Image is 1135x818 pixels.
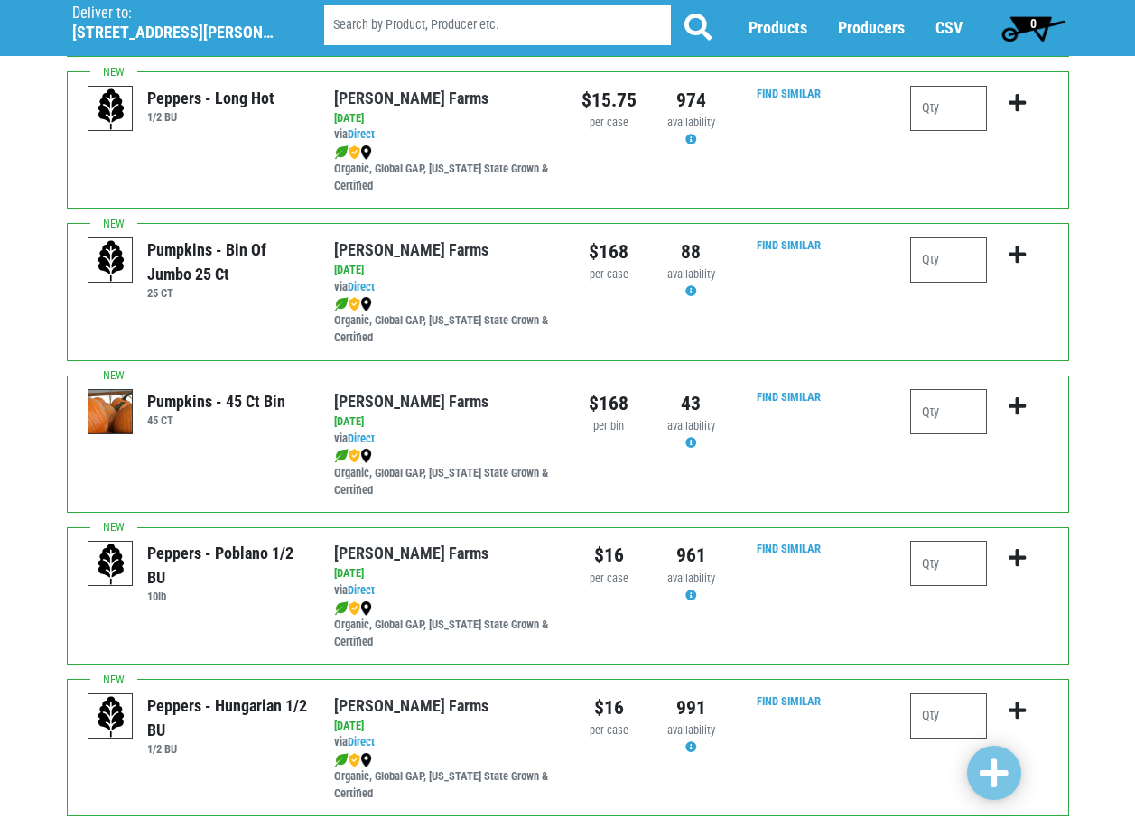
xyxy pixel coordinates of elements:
[334,565,554,582] div: [DATE]
[581,418,637,435] div: per bin
[360,601,372,616] img: map_marker-0e94453035b3232a4d21701695807de9.png
[88,238,134,284] img: placeholder-variety-43d6402dacf2d531de610a020419775a.svg
[88,694,134,739] img: placeholder-variety-43d6402dacf2d531de610a020419775a.svg
[749,19,807,38] a: Products
[757,694,821,708] a: Find Similar
[349,297,360,311] img: safety-e55c860ca8c00a9c171001a62a92dabd.png
[334,751,554,803] div: Organic, Global GAP, [US_STATE] State Grown & Certified
[910,389,987,434] input: Qty
[334,448,554,499] div: Organic, Global GAP, [US_STATE] State Grown & Certified
[72,23,278,42] h5: [STREET_ADDRESS][PERSON_NAME]
[147,237,307,286] div: Pumpkins - Bin of Jumbo 25 ct
[334,449,349,463] img: leaf-e5c59151409436ccce96b2ca1b28e03c.png
[667,572,715,585] span: availability
[334,297,349,311] img: leaf-e5c59151409436ccce96b2ca1b28e03c.png
[72,5,278,23] p: Deliver to:
[88,390,134,435] img: thumbnail-1bebd04f8b15c5af5e45833110fd7731.png
[334,110,554,127] div: [DATE]
[581,237,637,266] div: $168
[334,601,349,616] img: leaf-e5c59151409436ccce96b2ca1b28e03c.png
[910,541,987,586] input: Qty
[581,86,637,115] div: $15.75
[147,110,274,124] h6: 1/2 BU
[348,735,375,748] a: Direct
[147,414,285,427] h6: 45 CT
[334,431,554,448] div: via
[334,600,554,651] div: Organic, Global GAP, [US_STATE] State Grown & Certified
[147,541,307,590] div: Peppers - Poblano 1/2 BU
[910,86,987,131] input: Qty
[349,601,360,616] img: safety-e55c860ca8c00a9c171001a62a92dabd.png
[581,541,637,570] div: $16
[1030,16,1037,31] span: 0
[667,419,715,432] span: availability
[334,296,554,348] div: Organic, Global GAP, [US_STATE] State Grown & Certified
[334,144,554,195] div: Organic, Global GAP, [US_STATE] State Grown & Certified
[334,696,488,715] a: [PERSON_NAME] Farms
[334,582,554,600] div: via
[664,237,719,266] div: 88
[334,240,488,259] a: [PERSON_NAME] Farms
[88,404,134,420] a: Pumpkins - 45 ct Bin
[348,432,375,445] a: Direct
[147,286,307,300] h6: 25 CT
[664,86,719,115] div: 974
[334,262,554,279] div: [DATE]
[581,266,637,284] div: per case
[910,237,987,283] input: Qty
[935,19,963,38] a: CSV
[581,389,637,418] div: $168
[147,693,307,742] div: Peppers - Hungarian 1/2 BU
[667,723,715,737] span: availability
[360,145,372,160] img: map_marker-0e94453035b3232a4d21701695807de9.png
[334,126,554,144] div: via
[581,571,637,588] div: per case
[334,544,488,562] a: [PERSON_NAME] Farms
[360,449,372,463] img: map_marker-0e94453035b3232a4d21701695807de9.png
[838,19,905,38] a: Producers
[334,718,554,735] div: [DATE]
[334,753,349,767] img: leaf-e5c59151409436ccce96b2ca1b28e03c.png
[348,280,375,293] a: Direct
[757,390,821,404] a: Find Similar
[581,115,637,132] div: per case
[147,590,307,603] h6: 10lb
[910,693,987,739] input: Qty
[334,414,554,431] div: [DATE]
[349,145,360,160] img: safety-e55c860ca8c00a9c171001a62a92dabd.png
[581,693,637,722] div: $16
[147,86,274,110] div: Peppers - Long Hot
[147,742,307,756] h6: 1/2 BU
[334,88,488,107] a: [PERSON_NAME] Farms
[360,297,372,311] img: map_marker-0e94453035b3232a4d21701695807de9.png
[360,753,372,767] img: map_marker-0e94453035b3232a4d21701695807de9.png
[667,116,715,129] span: availability
[757,87,821,100] a: Find Similar
[664,541,719,570] div: 961
[664,389,719,418] div: 43
[667,267,715,281] span: availability
[757,542,821,555] a: Find Similar
[334,392,488,411] a: [PERSON_NAME] Farms
[334,145,349,160] img: leaf-e5c59151409436ccce96b2ca1b28e03c.png
[348,583,375,597] a: Direct
[324,5,671,46] input: Search by Product, Producer etc.
[664,693,719,722] div: 991
[757,238,821,252] a: Find Similar
[334,734,554,751] div: via
[349,449,360,463] img: safety-e55c860ca8c00a9c171001a62a92dabd.png
[993,10,1074,46] a: 0
[88,542,134,587] img: placeholder-variety-43d6402dacf2d531de610a020419775a.svg
[581,722,637,739] div: per case
[349,753,360,767] img: safety-e55c860ca8c00a9c171001a62a92dabd.png
[147,389,285,414] div: Pumpkins - 45 ct Bin
[334,279,554,296] div: via
[88,87,134,132] img: placeholder-variety-43d6402dacf2d531de610a020419775a.svg
[348,127,375,141] a: Direct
